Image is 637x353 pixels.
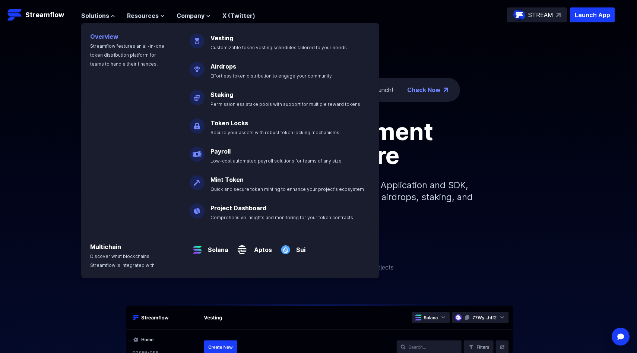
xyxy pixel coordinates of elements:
[556,13,561,17] img: top-right-arrow.svg
[210,91,233,98] a: Staking
[210,63,236,70] a: Airdrops
[190,236,205,257] img: Solana
[222,12,255,19] a: X (Twitter)
[210,158,342,164] span: Low-cost automated payroll solutions for teams of any size
[250,239,272,254] a: Aptos
[210,215,353,220] span: Comprehensive insights and monitoring for your token contracts
[210,130,339,135] span: Secure your assets with robust token locking mechanisms
[210,73,332,79] span: Effortless token distribution to engage your community
[210,45,347,50] span: Customizable token vesting schedules tailored to your needs
[81,11,109,20] span: Solutions
[177,11,205,20] span: Company
[81,11,115,20] button: Solutions
[444,88,448,92] img: top-right-arrow.png
[407,85,441,94] a: Check Now
[127,11,165,20] button: Resources
[612,328,630,346] div: Open Intercom Messenger
[190,28,205,48] img: Vesting
[278,236,293,257] img: Sui
[90,43,164,67] span: Streamflow features an all-in-one token distribution platform for teams to handle their finances.
[90,253,155,268] span: Discover what blockchains Streamflow is integrated with
[513,9,525,21] img: streamflow-logo-circle.png
[7,7,74,22] a: Streamflow
[25,10,64,20] p: Streamflow
[293,239,305,254] a: Sui
[234,236,250,257] img: Aptos
[210,101,360,107] span: Permissionless stake pools with support for multiple reward tokens
[90,33,118,40] a: Overview
[90,243,121,250] a: Multichain
[205,239,228,254] a: Solana
[190,141,205,162] img: Payroll
[190,113,205,133] img: Token Locks
[528,10,553,19] p: STREAM
[190,198,205,218] img: Project Dashboard
[190,84,205,105] img: Staking
[570,7,615,22] button: Launch App
[210,176,244,183] a: Mint Token
[127,11,159,20] span: Resources
[210,186,364,192] span: Quick and secure token minting to enhance your project's ecosystem
[7,7,22,22] img: Streamflow Logo
[177,11,210,20] button: Company
[210,148,231,155] a: Payroll
[190,56,205,77] img: Airdrops
[190,169,205,190] img: Mint Token
[210,204,266,212] a: Project Dashboard
[507,7,567,22] a: STREAM
[210,119,248,127] a: Token Locks
[210,34,233,42] a: Vesting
